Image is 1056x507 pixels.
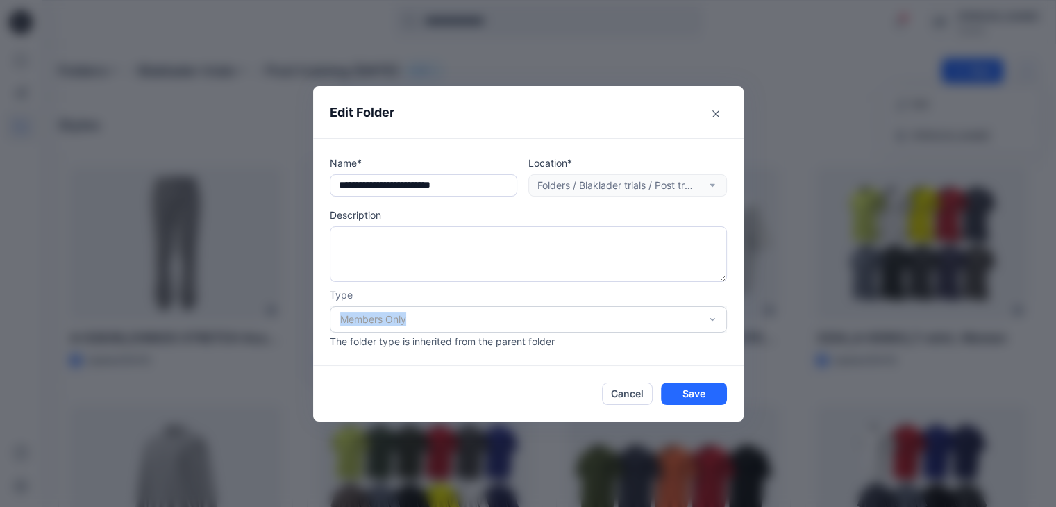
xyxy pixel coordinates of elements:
p: Location* [528,156,727,170]
header: Edit Folder [313,86,744,138]
button: Save [661,383,727,405]
p: The folder type is inherited from the parent folder [330,334,727,349]
p: Description [330,208,727,222]
p: Type [330,288,727,302]
button: Close [705,103,727,125]
p: Name* [330,156,517,170]
button: Cancel [602,383,653,405]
